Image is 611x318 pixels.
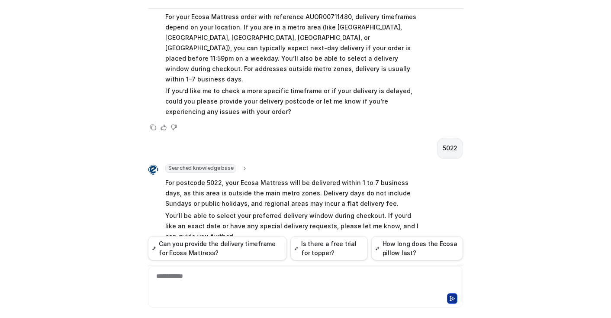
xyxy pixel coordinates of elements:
[165,211,418,242] p: You’ll be able to select your preferred delivery window during checkout. If you’d like an exact d...
[290,236,368,260] button: Is there a free trial for topper?
[148,236,287,260] button: Can you provide the delivery timeframe for Ecosa Mattress?
[165,12,418,84] p: For your Ecosa Mattress order with reference AUOR00711480, delivery timeframes depend on your loc...
[165,164,236,173] span: Searched knowledge base
[148,165,158,175] img: Widget
[443,143,457,153] p: 5022
[165,178,418,209] p: For postcode 5022, your Ecosa Mattress will be delivered within 1 to 7 business days, as this are...
[371,236,463,260] button: How long does the Ecosa pillow last?
[165,86,418,117] p: If you’d like me to check a more specific timeframe or if your delivery is delayed, could you ple...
